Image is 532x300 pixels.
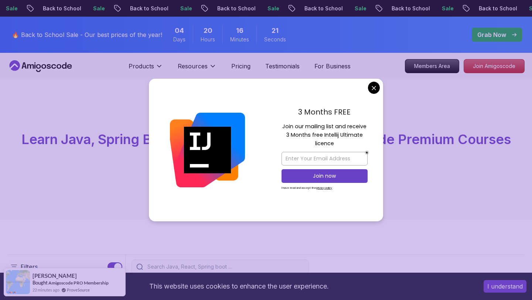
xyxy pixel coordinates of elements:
[178,62,216,76] button: Resources
[67,287,90,293] a: ProveSource
[477,30,506,39] p: Grab Now
[87,5,110,12] p: Sale
[298,5,348,12] p: Back to School
[236,25,243,36] span: 16 Minutes
[464,59,524,73] p: Join Amigoscode
[272,25,279,36] span: 21 Seconds
[33,287,59,293] span: 22 minutes ago
[129,62,154,71] p: Products
[129,62,163,76] button: Products
[174,5,198,12] p: Sale
[204,25,212,36] span: 20 Hours
[178,62,208,71] p: Resources
[473,5,523,12] p: Back to School
[142,153,390,184] p: Master in-demand skills like Java, Spring Boot, DevOps, React, and more through hands-on, expert-...
[12,30,162,39] p: 🔥 Back to School Sale - Our best prices of the year!
[436,5,459,12] p: Sale
[37,5,87,12] p: Back to School
[201,36,215,43] span: Hours
[484,280,526,293] button: Accept cookies
[21,131,511,147] span: Learn Java, Spring Boot, DevOps & More with Amigoscode Premium Courses
[33,280,48,286] span: Bought
[348,5,372,12] p: Sale
[464,59,525,73] a: Join Amigoscode
[175,25,184,36] span: 4 Days
[405,59,459,73] p: Members Area
[124,5,174,12] p: Back to School
[261,5,285,12] p: Sale
[231,62,250,71] a: Pricing
[405,59,459,73] a: Members Area
[230,36,249,43] span: Minutes
[6,270,30,294] img: provesource social proof notification image
[173,36,185,43] span: Days
[265,62,300,71] a: Testimonials
[211,5,261,12] p: Back to School
[385,5,436,12] p: Back to School
[33,273,77,279] span: [PERSON_NAME]
[314,62,351,71] a: For Business
[6,278,473,294] div: This website uses cookies to enhance the user experience.
[146,263,304,270] input: Search Java, React, Spring boot ...
[21,262,38,271] p: Filters
[48,280,109,286] a: Amigoscode PRO Membership
[264,36,286,43] span: Seconds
